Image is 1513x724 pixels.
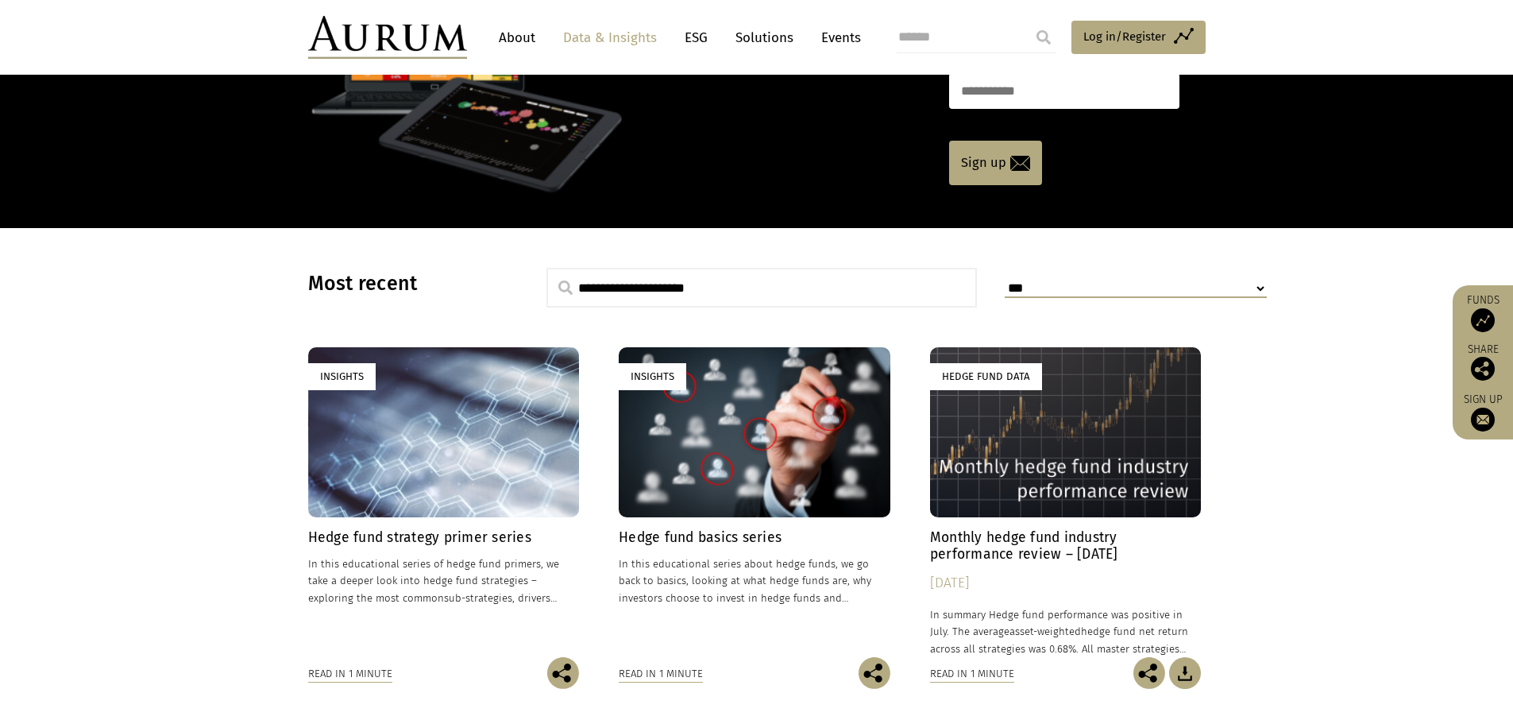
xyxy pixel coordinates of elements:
div: Hedge Fund Data [930,363,1042,389]
img: search.svg [558,281,573,295]
h4: Hedge fund strategy primer series [308,529,580,546]
div: Insights [619,363,686,389]
a: Funds [1461,293,1505,332]
div: Share [1461,344,1505,381]
span: Log in/Register [1083,27,1166,46]
img: Access Funds [1471,308,1495,332]
a: About [491,23,543,52]
a: Log in/Register [1071,21,1206,54]
a: Data & Insights [555,23,665,52]
div: Read in 1 minute [308,665,392,683]
a: Hedge Fund Data Monthly hedge fund industry performance review – [DATE] [DATE] In summary Hedge f... [930,347,1202,656]
img: Share this post [547,657,579,689]
img: email-icon [1010,156,1030,171]
a: ESG [677,23,716,52]
a: Sign up [949,141,1042,185]
h4: Hedge fund basics series [619,529,890,546]
input: Submit [1028,21,1059,53]
a: Insights Hedge fund strategy primer series In this educational series of hedge fund primers, we t... [308,347,580,656]
h4: Monthly hedge fund industry performance review – [DATE] [930,529,1202,563]
img: Share this post [1133,657,1165,689]
img: Download Article [1169,657,1201,689]
p: In this educational series of hedge fund primers, we take a deeper look into hedge fund strategie... [308,556,580,606]
p: In summary Hedge fund performance was positive in July. The average hedge fund net return across ... [930,606,1202,656]
img: Share this post [859,657,890,689]
span: sub-strategies [444,592,512,604]
a: Sign up [1461,393,1505,432]
div: [DATE] [930,572,1202,594]
div: Insights [308,363,376,389]
a: Solutions [728,23,801,52]
a: Events [813,23,861,52]
p: In this educational series about hedge funds, we go back to basics, looking at what hedge funds a... [619,556,890,606]
a: Insights Hedge fund basics series In this educational series about hedge funds, we go back to bas... [619,347,890,656]
div: Read in 1 minute [930,665,1014,683]
h3: Most recent [308,272,507,296]
img: Share this post [1471,357,1495,381]
img: Aurum [308,16,467,59]
span: asset-weighted [1009,625,1081,637]
img: Sign up to our newsletter [1471,408,1495,432]
div: Read in 1 minute [619,665,703,683]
